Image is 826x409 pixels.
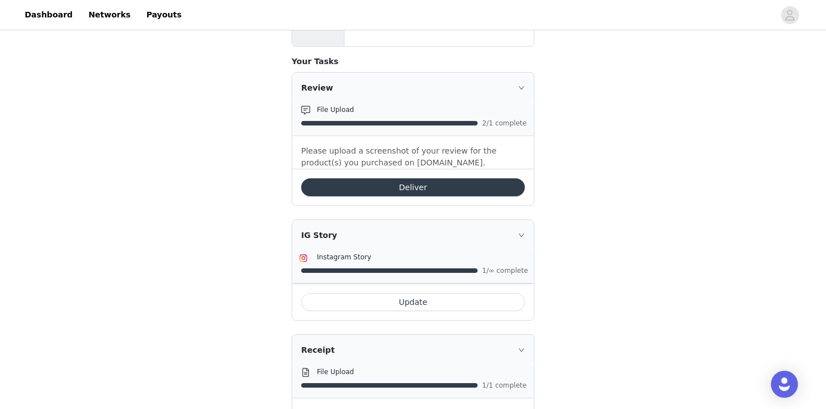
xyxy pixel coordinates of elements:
i: icon: right [518,347,525,353]
span: Instagram Story [317,253,371,261]
span: File Upload [317,106,354,114]
div: icon: rightReview [292,73,534,103]
span: File Upload [317,368,354,376]
p: Please upload a screenshot of your review for the product(s) you purchased on [DOMAIN_NAME]. [301,145,525,169]
span: 2/1 complete [482,120,527,127]
a: Networks [81,2,137,28]
h4: Your Tasks [292,56,534,68]
span: 1/1 complete [482,382,527,389]
div: avatar [784,6,795,24]
img: Instagram Icon [299,254,308,263]
div: icon: rightIG Story [292,220,534,250]
i: icon: right [518,232,525,239]
span: 1/∞ complete [482,267,527,274]
div: Open Intercom Messenger [771,371,798,398]
button: Update [301,293,525,311]
a: Dashboard [18,2,79,28]
button: Deliver [301,178,525,196]
i: icon: right [518,84,525,91]
div: icon: rightReceipt [292,335,534,365]
a: Payouts [139,2,188,28]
